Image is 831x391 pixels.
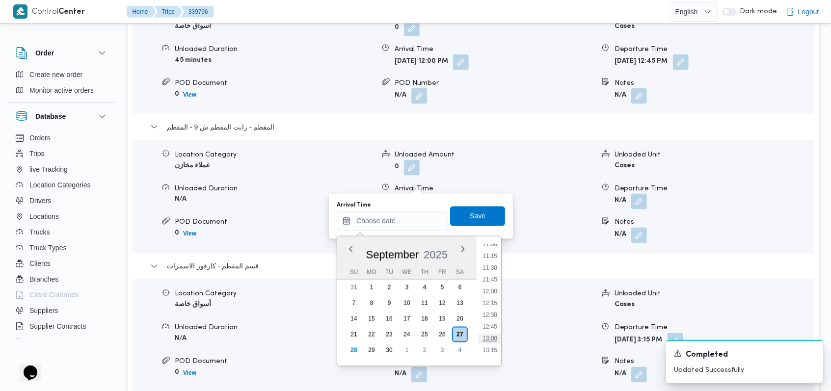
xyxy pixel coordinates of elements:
[459,245,467,253] button: Next month
[736,8,777,16] span: Dark mode
[12,146,112,161] button: Trips
[183,91,196,98] b: View
[615,162,635,169] b: Cases
[364,311,379,327] div: day-15
[434,311,450,327] div: day-19
[615,58,668,65] b: [DATE] 12:45 PM
[179,228,200,240] button: View
[29,179,91,191] span: Location Categories
[29,273,58,285] span: Branches
[417,295,432,311] div: day-11
[29,69,82,80] span: Create new order
[346,311,362,327] div: day-14
[395,58,448,65] b: [DATE] 12:00 PM
[175,23,211,29] b: أسواق خاصة
[381,280,397,295] div: day-2
[346,265,362,279] div: Su
[175,162,210,169] b: عملاء مخازن
[12,193,112,209] button: Drivers
[479,239,501,249] li: 11:00
[346,295,362,311] div: day-7
[395,25,399,31] b: 0
[381,342,397,358] div: day-30
[29,163,68,175] span: live Tracking
[434,265,450,279] div: Fr
[12,287,112,303] button: Client Contracts
[615,78,814,88] div: Notes
[434,342,450,358] div: day-3
[674,349,815,361] div: Notification
[479,345,501,355] li: 13:15
[16,110,108,122] button: Database
[12,256,112,271] button: Clients
[615,150,814,160] div: Unloaded Unit
[337,211,448,231] input: Press the down key to enter a popover containing a calendar. Press the escape key to close the po...
[181,6,214,18] button: 339796
[12,177,112,193] button: Location Categories
[175,217,374,228] div: POD Document
[175,44,374,54] div: Unloaded Duration
[399,295,415,311] div: day-10
[381,265,397,279] div: Tu
[150,261,797,272] button: قسم المقطم - كارفور الاسمرات
[615,232,626,238] b: N/A
[12,67,112,82] button: Create new order
[417,311,432,327] div: day-18
[183,370,196,377] b: View
[12,318,112,334] button: Supplier Contracts
[29,84,94,96] span: Monitor active orders
[16,47,108,59] button: Order
[12,130,112,146] button: Orders
[798,6,819,18] span: Logout
[782,2,823,22] button: Logout
[395,92,406,99] b: N/A
[364,342,379,358] div: day-29
[452,295,468,311] div: day-13
[12,271,112,287] button: Branches
[399,280,415,295] div: day-3
[452,342,468,358] div: day-4
[133,140,814,253] div: المقطم - رابت المقطم ش 9 - المقطم
[12,303,112,318] button: Suppliers
[29,210,59,222] span: Locations
[167,261,259,272] span: قسم المقطم - كارفور الاسمرات
[395,78,594,88] div: POD Number
[381,295,397,311] div: day-9
[364,327,379,342] div: day-22
[12,82,112,98] button: Monitor active orders
[615,302,635,308] b: Cases
[615,357,814,367] div: Notes
[127,6,156,18] button: Home
[175,336,187,342] b: N/A
[452,327,468,342] div: day-27
[479,357,501,367] li: 13:30
[175,230,179,236] b: 0
[12,161,112,177] button: live Tracking
[346,327,362,342] div: day-21
[615,23,635,29] b: Cases
[615,92,626,99] b: N/A
[346,342,362,358] div: day-28
[452,265,468,279] div: Sa
[399,265,415,279] div: We
[479,322,501,332] li: 12:45
[133,0,814,114] div: قسم الخليفة - [GEOGRAPHIC_DATA]
[29,195,51,207] span: Drivers
[12,240,112,256] button: Truck Types
[13,4,27,19] img: X8yXhbKr1z7QwAAAABJRU5ErkJggg==
[450,207,505,226] button: Save
[434,327,450,342] div: day-26
[175,323,374,333] div: Unloaded Duration
[615,44,814,54] div: Departure Time
[417,265,432,279] div: Th
[150,121,797,133] button: المقطم - رابت المقطم ش 9 - المقطم
[35,110,66,122] h3: Database
[29,226,50,238] span: Trucks
[179,89,200,101] button: View
[615,371,626,377] b: N/A
[479,334,501,343] li: 13:00
[399,342,415,358] div: day-1
[399,311,415,327] div: day-17
[337,202,371,209] label: Arrival Time
[175,302,211,308] b: أسواق خاصة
